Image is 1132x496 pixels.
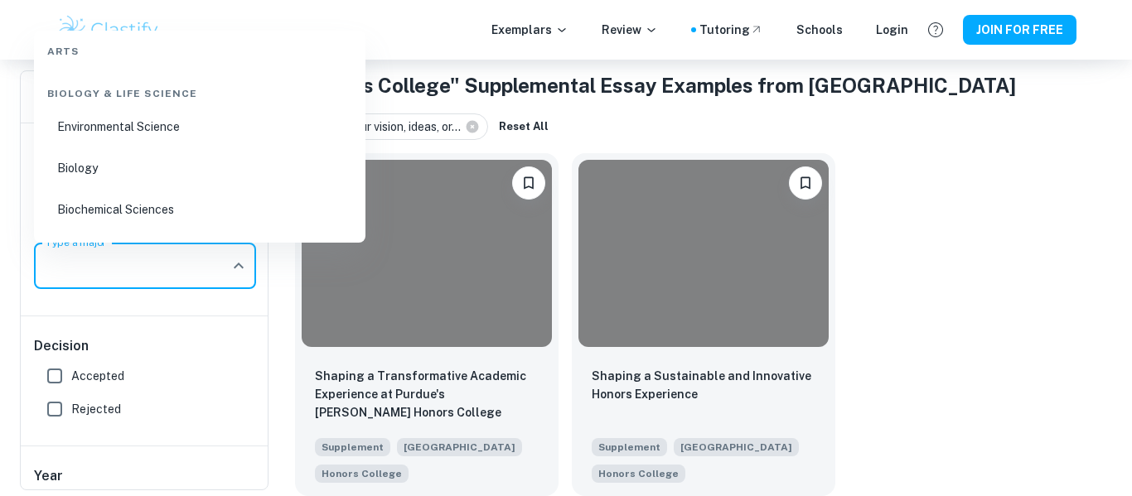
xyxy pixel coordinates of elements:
h6: Year [34,466,256,486]
h6: Decision [34,336,256,356]
button: Help and Feedback [922,16,950,44]
h1: "Honors College" Supplemental Essay Examples from [GEOGRAPHIC_DATA] [295,70,1112,100]
p: Shaping a Transformative Academic Experience at Purdue's John Martinson Honors College [315,367,539,421]
a: Tutoring [699,21,763,39]
span: Honors College [598,466,679,481]
button: Reset All [495,114,553,139]
li: Biochemical Sciences [41,190,359,229]
button: Close [227,254,250,277]
button: Please log in to bookmark exemplars [512,166,545,200]
p: Exemplars [491,21,568,39]
span: Rejected [71,400,121,418]
span: Honors College [322,466,402,481]
img: Clastify logo [56,13,161,46]
a: Please log in to bookmark exemplarsShaping a Sustainable and Innovative Honors ExperienceSuppleme... [572,153,835,496]
span: Accepted [71,367,124,385]
li: Biology [41,149,359,187]
a: Schools [796,21,843,39]
a: Please log in to bookmark exemplarsShaping a Transformative Academic Experience at Purdue's John ... [295,153,559,496]
p: Shaping a Sustainable and Innovative Honors Experience [592,367,815,403]
span: Explain your vision, ideas, or goals for how you hope to shape your honors experience while at Pu... [592,463,685,483]
span: Supplement [315,438,390,456]
span: [GEOGRAPHIC_DATA] [674,438,799,456]
a: Login [876,21,908,39]
span: [GEOGRAPHIC_DATA] [397,438,522,456]
span: Explain your vision, ideas, or... [306,118,468,136]
span: Supplement [592,438,667,456]
span: Explain your vision, ideas, or goals for how you hope to shape your honors experience while at Pu... [315,463,409,483]
div: Explain your vision, ideas, or... [295,113,488,140]
li: Molecular Biology [41,232,359,270]
li: Environmental Science [41,108,359,146]
button: Please log in to bookmark exemplars [789,166,822,200]
p: Review [602,21,658,39]
div: Arts [41,31,359,65]
div: Biology & Life Science [41,73,359,108]
button: JOIN FOR FREE [963,15,1076,45]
